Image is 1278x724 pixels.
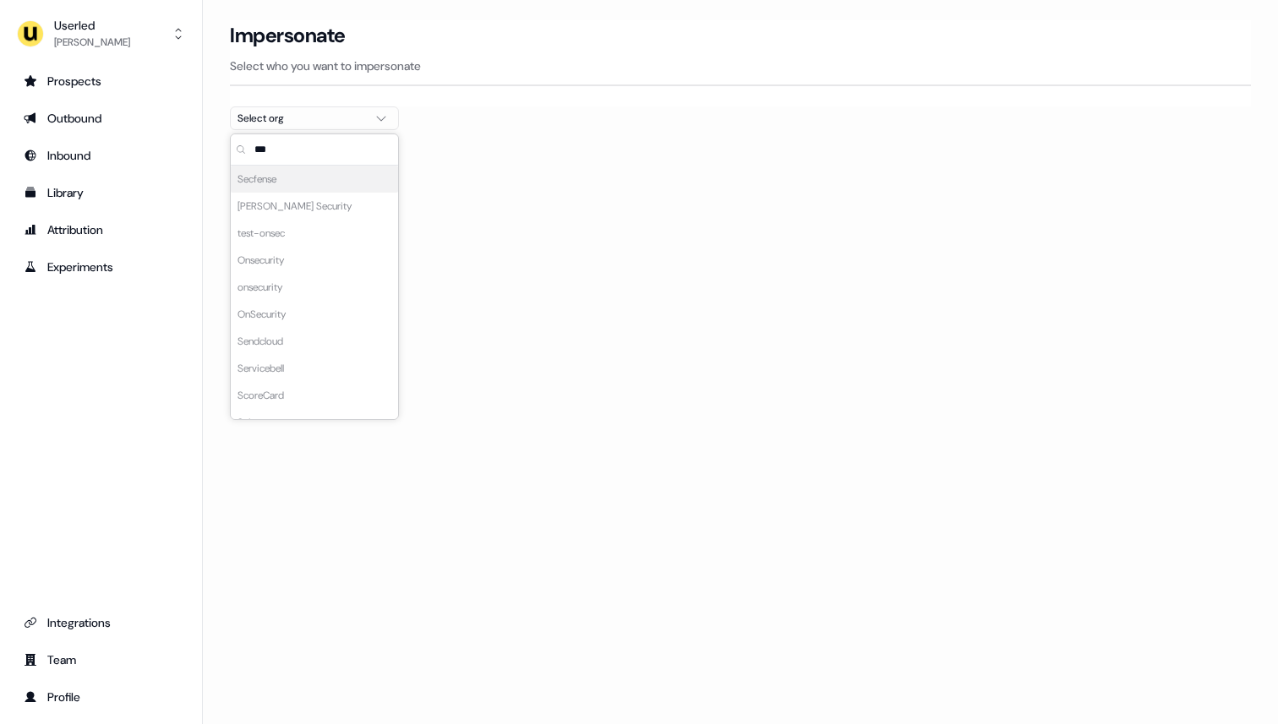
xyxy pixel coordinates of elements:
[24,221,178,238] div: Attribution
[54,17,130,34] div: Userled
[14,105,188,132] a: Go to outbound experience
[14,14,188,54] button: Userled[PERSON_NAME]
[24,689,178,705] div: Profile
[14,68,188,95] a: Go to prospects
[238,110,364,127] div: Select org
[24,614,178,631] div: Integrations
[24,184,178,201] div: Library
[14,646,188,673] a: Go to team
[14,683,188,710] a: Go to profile
[24,651,178,668] div: Team
[24,147,178,164] div: Inbound
[24,259,178,275] div: Experiments
[230,57,1251,74] p: Select who you want to impersonate
[230,23,346,48] h3: Impersonate
[14,609,188,636] a: Go to integrations
[14,253,188,280] a: Go to experiments
[54,34,130,51] div: [PERSON_NAME]
[24,110,178,127] div: Outbound
[14,142,188,169] a: Go to Inbound
[14,179,188,206] a: Go to templates
[14,216,188,243] a: Go to attribution
[230,106,399,130] button: Select org
[231,166,398,419] div: Suggestions
[24,73,178,90] div: Prospects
